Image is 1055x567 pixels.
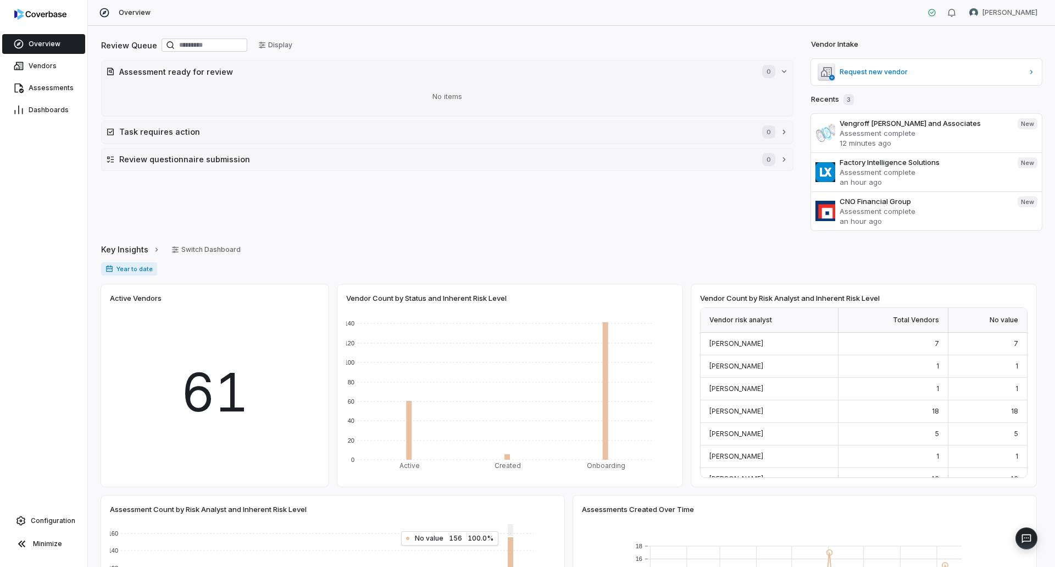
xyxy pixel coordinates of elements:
[29,84,74,92] span: Assessments
[346,293,507,303] span: Vendor Count by Status and Inherent Risk Level
[811,94,854,105] h2: Recents
[165,241,247,258] button: Switch Dashboard
[935,339,939,348] span: 7
[119,126,751,137] h2: Task requires action
[948,308,1027,333] div: No value
[101,40,157,51] h2: Review Queue
[1014,339,1018,348] span: 7
[101,238,160,261] a: Key Insights
[14,9,66,20] img: logo-D7KZi-bG.svg
[762,65,775,78] span: 0
[1015,384,1018,393] span: 1
[348,398,354,405] text: 60
[840,177,1009,187] p: an hour ago
[811,59,1042,85] a: Request new vendor
[102,121,793,143] button: Task requires action0
[2,78,85,98] a: Assessments
[119,153,751,165] h2: Review questionnaire submission
[110,504,307,514] span: Assessment Count by Risk Analyst and Inherent Risk Level
[108,547,118,554] text: 140
[1018,196,1037,207] span: New
[345,340,354,346] text: 120
[1015,452,1018,460] span: 1
[252,37,299,53] button: Display
[31,516,75,525] span: Configuration
[840,118,1009,128] h3: Vengroff [PERSON_NAME] and Associates
[348,437,354,444] text: 20
[582,504,694,514] span: Assessments Created Over Time
[2,56,85,76] a: Vendors
[840,128,1009,138] p: Assessment complete
[936,452,939,460] span: 1
[709,407,763,415] span: [PERSON_NAME]
[101,262,157,276] span: Year to date
[709,384,763,393] span: [PERSON_NAME]
[4,511,83,531] a: Configuration
[4,533,83,555] button: Minimize
[351,456,354,463] text: 0
[101,244,148,255] span: Key Insights
[843,94,854,105] span: 3
[2,34,85,54] a: Overview
[33,540,62,548] span: Minimize
[29,40,60,48] span: Overview
[709,362,763,370] span: [PERSON_NAME]
[709,339,763,348] span: [PERSON_NAME]
[102,60,793,82] button: Assessment ready for review0
[106,82,789,111] div: No items
[2,100,85,120] a: Dashboards
[936,384,939,393] span: 1
[811,152,1042,191] a: Factory Intelligence SolutionsAssessment completean hour agoNew
[119,8,151,17] span: Overview
[936,362,939,370] span: 1
[762,153,775,166] span: 0
[1011,407,1018,415] span: 18
[345,359,354,366] text: 100
[636,543,642,549] text: 18
[840,138,1009,148] p: 12 minutes ago
[811,191,1042,230] a: CNO Financial GroupAssessment completean hour agoNew
[839,308,948,333] div: Total Vendors
[1009,475,1018,483] span: 46
[105,265,113,273] svg: Date range for report
[932,407,939,415] span: 18
[636,555,642,562] text: 16
[840,167,1009,177] p: Assessment complete
[29,62,57,70] span: Vendors
[348,417,354,424] text: 40
[1015,362,1018,370] span: 1
[345,320,354,327] text: 140
[1018,118,1037,129] span: New
[709,452,763,460] span: [PERSON_NAME]
[969,8,978,17] img: Nic Weilbacher avatar
[982,8,1037,17] span: [PERSON_NAME]
[700,293,880,303] span: Vendor Count by Risk Analyst and Inherent Risk Level
[102,148,793,170] button: Review questionnaire submission0
[119,66,751,78] h2: Assessment ready for review
[930,475,939,483] span: 46
[110,293,162,303] span: Active Vendors
[701,308,839,333] div: Vendor risk analyst
[1018,157,1037,168] span: New
[840,216,1009,226] p: an hour ago
[98,238,164,261] button: Key Insights
[709,475,763,483] span: [PERSON_NAME]
[963,4,1044,21] button: Nic Weilbacher avatar[PERSON_NAME]
[348,379,354,386] text: 80
[108,530,118,537] text: 160
[811,39,858,50] h2: Vendor Intake
[709,430,763,438] span: [PERSON_NAME]
[762,125,775,139] span: 0
[1014,430,1018,438] span: 5
[840,157,1009,167] h3: Factory Intelligence Solutions
[181,353,248,432] span: 61
[840,68,1023,76] span: Request new vendor
[935,430,939,438] span: 5
[840,196,1009,206] h3: CNO Financial Group
[29,106,69,114] span: Dashboards
[840,206,1009,216] p: Assessment complete
[811,114,1042,152] a: Vengroff [PERSON_NAME] and AssociatesAssessment complete12 minutes agoNew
